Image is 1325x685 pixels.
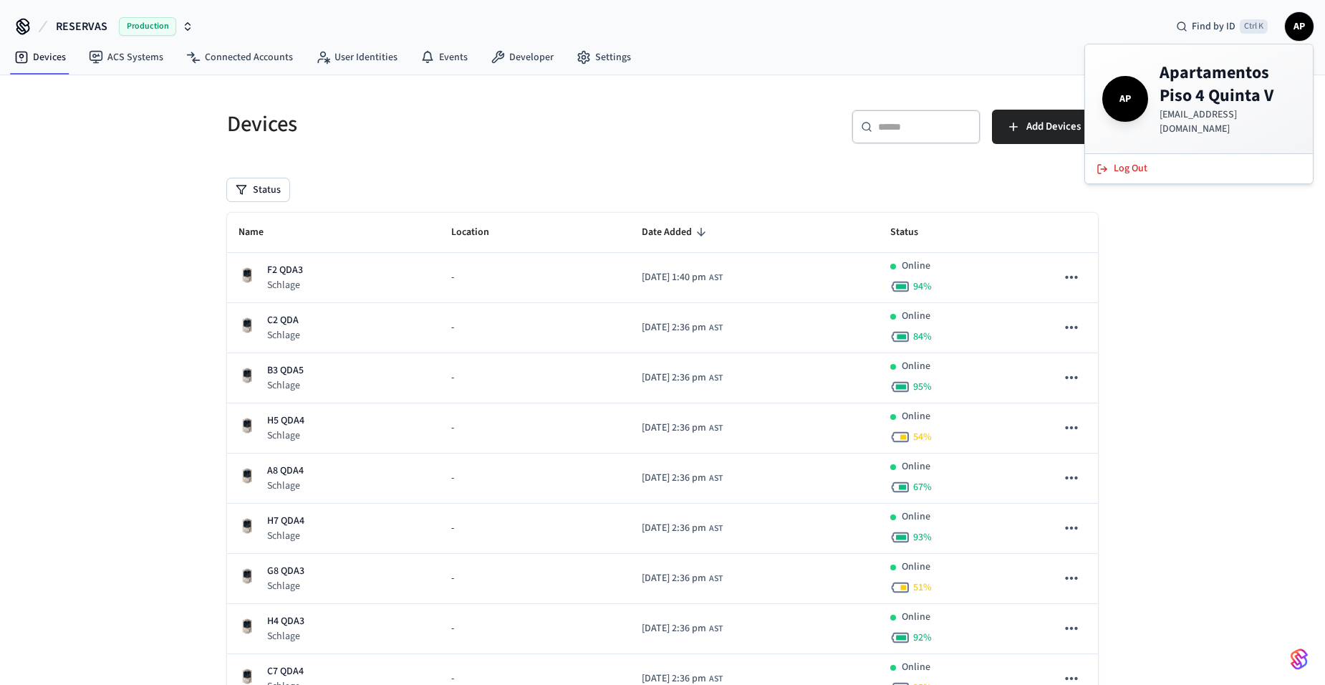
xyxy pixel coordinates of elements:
[238,517,256,535] img: Schlage Sense Smart Deadbolt with Camelot Trim, Front
[267,479,304,493] p: Schlage
[913,330,932,344] span: 84 %
[451,320,454,335] span: -
[1026,118,1081,136] span: Add Devices
[267,464,304,479] p: A8 QDA4
[238,668,256,685] img: Schlage Sense Smart Deadbolt with Camelot Trim, Front
[913,631,932,645] span: 92 %
[267,428,304,443] p: Schlage
[709,372,723,385] span: AST
[267,514,304,529] p: H7 QDA4
[992,110,1098,144] button: Add Devices
[642,621,706,636] span: [DATE] 2:36 pm
[709,272,723,284] span: AST
[267,313,300,328] p: C2 QDA
[642,421,706,436] span: [DATE] 2:36 pm
[451,621,454,636] span: -
[267,579,304,593] p: Schlage
[451,521,454,536] span: -
[267,614,304,629] p: H4 QDA3
[267,664,304,679] p: C7 QDA4
[451,421,454,436] span: -
[1165,14,1279,39] div: Find by IDCtrl K
[902,509,930,524] p: Online
[642,471,706,486] span: [DATE] 2:36 pm
[902,409,930,424] p: Online
[1160,107,1296,136] p: [EMAIL_ADDRESS][DOMAIN_NAME]
[913,530,932,545] span: 93 %
[267,413,304,428] p: H5 QDA4
[1240,19,1268,34] span: Ctrl K
[642,320,723,335] div: America/Santo_Domingo
[890,221,937,244] span: Status
[238,618,256,635] img: Schlage Sense Smart Deadbolt with Camelot Trim, Front
[642,370,723,385] div: America/Santo_Domingo
[175,44,304,70] a: Connected Accounts
[642,270,723,285] div: America/Santo_Domingo
[902,359,930,374] p: Online
[913,430,932,444] span: 54 %
[565,44,642,70] a: Settings
[1291,648,1308,671] img: SeamLogoGradient.69752ec5.svg
[709,522,723,535] span: AST
[1105,79,1145,119] span: AP
[913,279,932,294] span: 94 %
[642,370,706,385] span: [DATE] 2:36 pm
[451,471,454,486] span: -
[902,259,930,274] p: Online
[913,480,932,494] span: 67 %
[56,18,107,35] span: RESERVAS
[913,580,932,595] span: 51 %
[267,629,304,643] p: Schlage
[902,610,930,625] p: Online
[451,571,454,586] span: -
[642,221,710,244] span: Date Added
[902,309,930,324] p: Online
[642,621,723,636] div: America/Santo_Domingo
[902,459,930,474] p: Online
[238,317,256,334] img: Schlage Sense Smart Deadbolt with Camelot Trim, Front
[902,660,930,675] p: Online
[642,471,723,486] div: America/Santo_Domingo
[642,421,723,436] div: America/Santo_Domingo
[642,571,723,586] div: America/Santo_Domingo
[642,521,723,536] div: America/Santo_Domingo
[409,44,479,70] a: Events
[304,44,409,70] a: User Identities
[238,221,282,244] span: Name
[709,422,723,435] span: AST
[642,270,706,285] span: [DATE] 1:40 pm
[709,322,723,335] span: AST
[642,571,706,586] span: [DATE] 2:36 pm
[709,573,723,585] span: AST
[267,564,304,579] p: G8 QDA3
[3,44,77,70] a: Devices
[267,328,300,342] p: Schlage
[238,567,256,585] img: Schlage Sense Smart Deadbolt with Camelot Trim, Front
[1285,12,1314,41] button: AP
[1192,19,1235,34] span: Find by ID
[238,417,256,434] img: Schlage Sense Smart Deadbolt with Camelot Trim, Front
[267,263,303,278] p: F2 QDA3
[267,363,304,378] p: B3 QDA5
[913,380,932,394] span: 95 %
[238,367,256,384] img: Schlage Sense Smart Deadbolt with Camelot Trim, Front
[238,267,256,284] img: Schlage Sense Smart Deadbolt with Camelot Trim, Front
[451,221,508,244] span: Location
[479,44,565,70] a: Developer
[451,370,454,385] span: -
[238,467,256,484] img: Schlage Sense Smart Deadbolt with Camelot Trim, Front
[642,521,706,536] span: [DATE] 2:36 pm
[902,560,930,575] p: Online
[227,110,654,139] h5: Devices
[1286,14,1312,39] span: AP
[642,320,706,335] span: [DATE] 2:36 pm
[709,623,723,636] span: AST
[1088,157,1310,181] button: Log Out
[267,529,304,543] p: Schlage
[267,378,304,393] p: Schlage
[77,44,175,70] a: ACS Systems
[451,270,454,285] span: -
[1160,62,1296,107] h4: Apartamentos Piso 4 Quinta V
[709,472,723,485] span: AST
[119,17,176,36] span: Production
